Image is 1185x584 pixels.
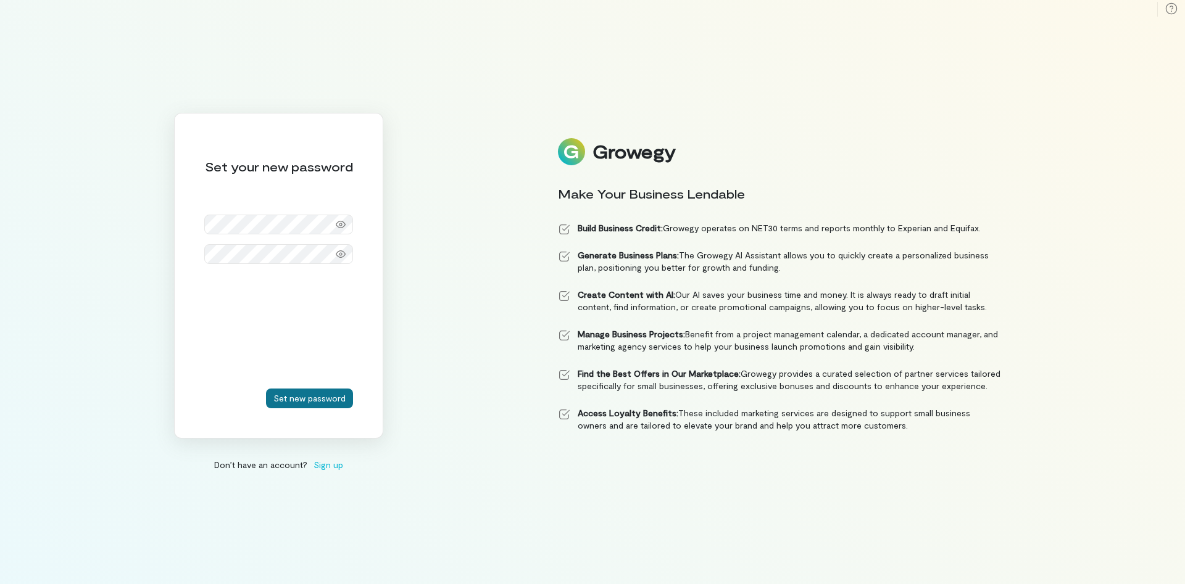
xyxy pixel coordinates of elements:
strong: Manage Business Projects: [578,329,685,339]
div: Make Your Business Lendable [558,185,1001,202]
div: Don’t have an account? [174,458,383,471]
li: The Growegy AI Assistant allows you to quickly create a personalized business plan, positioning y... [558,249,1001,274]
strong: Find the Best Offers in Our Marketplace: [578,368,741,379]
strong: Generate Business Plans: [578,250,679,260]
li: Growegy provides a curated selection of partner services tailored specifically for small business... [558,368,1001,392]
div: Set your new password [204,158,353,175]
li: Benefit from a project management calendar, a dedicated account manager, and marketing agency ser... [558,328,1001,353]
img: Logo [558,138,585,165]
li: Growegy operates on NET30 terms and reports monthly to Experian and Equifax. [558,222,1001,234]
button: Set new password [266,389,353,408]
span: Sign up [314,458,343,471]
strong: Create Content with AI: [578,289,675,300]
li: These included marketing services are designed to support small business owners and are tailored ... [558,407,1001,432]
div: Growegy [592,141,675,162]
strong: Access Loyalty Benefits: [578,408,678,418]
strong: Build Business Credit: [578,223,663,233]
li: Our AI saves your business time and money. It is always ready to draft initial content, find info... [558,289,1001,313]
